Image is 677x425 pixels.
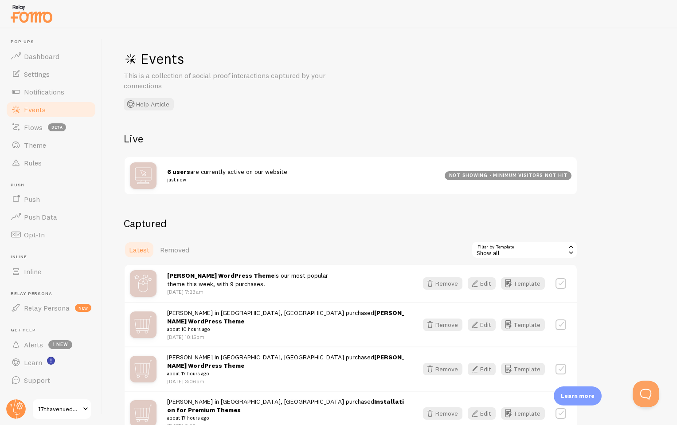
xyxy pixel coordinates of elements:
[468,407,501,420] a: Edit
[5,118,97,136] a: Flows beta
[24,358,42,367] span: Learn
[5,263,97,280] a: Inline
[5,208,97,226] a: Push Data
[48,123,66,131] span: beta
[24,376,50,385] span: Support
[160,245,189,254] span: Removed
[167,370,407,378] small: about 17 hours ago
[75,304,91,312] span: new
[38,404,80,414] span: 17thavenuedesigns
[124,241,155,259] a: Latest
[167,397,407,422] span: [PERSON_NAME] in [GEOGRAPHIC_DATA], [GEOGRAPHIC_DATA] purchased
[167,309,407,334] span: [PERSON_NAME] in [GEOGRAPHIC_DATA], [GEOGRAPHIC_DATA] purchased
[468,407,496,420] button: Edit
[167,397,404,414] a: Installation for Premium Themes
[9,2,54,25] img: fomo-relay-logo-orange.svg
[5,83,97,101] a: Notifications
[5,136,97,154] a: Theme
[24,141,46,150] span: Theme
[5,354,97,371] a: Learn
[501,277,545,290] button: Template
[471,241,578,259] div: Show all
[501,363,545,375] button: Template
[5,371,97,389] a: Support
[124,50,390,68] h1: Events
[47,357,55,365] svg: <p>Watch New Feature Tutorials!</p>
[167,353,404,370] a: [PERSON_NAME] WordPress Theme
[24,340,43,349] span: Alerts
[11,254,97,260] span: Inline
[155,241,195,259] a: Removed
[5,336,97,354] a: Alerts 1 new
[48,340,72,349] span: 1 new
[5,154,97,172] a: Rules
[167,333,407,341] p: [DATE] 10:15pm
[423,319,462,331] button: Remove
[24,123,43,132] span: Flows
[124,71,337,91] p: This is a collection of social proof interactions captured by your connections
[24,70,50,79] span: Settings
[167,309,404,325] a: [PERSON_NAME] WordPress Theme
[130,270,157,297] img: IVFQznRt689xwBHvtFcg
[24,195,40,204] span: Push
[24,303,70,312] span: Relay Persona
[167,353,407,378] span: [PERSON_NAME] in [GEOGRAPHIC_DATA], [GEOGRAPHIC_DATA] purchased
[11,182,97,188] span: Push
[129,245,149,254] span: Latest
[24,212,57,221] span: Push Data
[445,171,571,180] div: not showing - minimum visitors not hit
[5,299,97,317] a: Relay Persona new
[5,65,97,83] a: Settings
[32,398,92,420] a: 17thavenuedesigns
[24,230,45,239] span: Opt-In
[11,327,97,333] span: Get Help
[5,101,97,118] a: Events
[24,267,41,276] span: Inline
[5,226,97,244] a: Opt-In
[24,52,59,61] span: Dashboard
[468,363,496,375] button: Edit
[167,272,328,288] span: is our most popular theme this week, with 9 purchases!
[124,216,578,230] h2: Captured
[423,407,462,420] button: Remove
[167,168,190,176] strong: 6 users
[468,319,496,331] button: Edit
[167,272,274,279] a: [PERSON_NAME] WordPress Theme
[167,414,407,422] small: about 17 hours ago
[11,39,97,45] span: Pop-ups
[130,162,157,189] img: bo9btcNLRnCUU1uKyLgF
[11,291,97,297] span: Relay Persona
[554,386,602,405] div: Learn more
[167,176,434,184] small: just now
[24,158,42,167] span: Rules
[130,311,157,338] img: mX0F4IvwRGqjVoppAqZG
[468,319,501,331] a: Edit
[423,277,462,290] button: Remove
[501,407,545,420] button: Template
[468,277,501,290] a: Edit
[167,288,328,295] p: [DATE] 7:23am
[130,356,157,382] img: mX0F4IvwRGqjVoppAqZG
[501,319,545,331] button: Template
[24,105,46,114] span: Events
[423,363,462,375] button: Remove
[167,168,434,184] span: are currently active on our website
[124,132,578,146] h2: Live
[5,190,97,208] a: Push
[561,392,595,400] p: Learn more
[468,277,496,290] button: Edit
[468,363,501,375] a: Edit
[633,381,659,407] iframe: Help Scout Beacon - Open
[24,87,64,96] span: Notifications
[5,47,97,65] a: Dashboard
[167,325,407,333] small: about 10 hours ago
[167,378,407,385] p: [DATE] 3:06pm
[124,98,174,110] button: Help Article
